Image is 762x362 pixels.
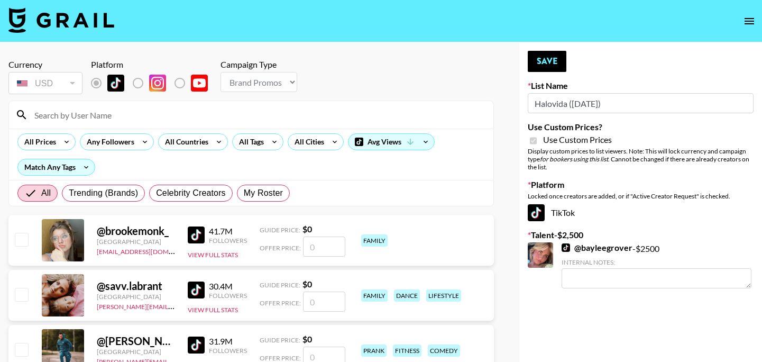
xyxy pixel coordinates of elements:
strong: $ 0 [302,279,312,289]
div: All Countries [159,134,210,150]
div: prank [361,345,387,357]
img: TikTok [107,75,124,92]
div: - $ 2500 [562,242,751,288]
img: Grail Talent [8,7,114,33]
span: Offer Price: [260,244,301,252]
div: Campaign Type [221,59,297,70]
em: for bookers using this list [540,155,608,163]
div: Match Any Tags [18,159,95,175]
img: TikTok [562,243,570,252]
span: Celebrity Creators [156,187,226,200]
label: Talent - $ 2,500 [528,230,754,240]
div: All Prices [18,134,58,150]
div: List locked to TikTok. [91,72,216,94]
div: @ [PERSON_NAME].[PERSON_NAME] [97,334,175,348]
div: family [361,234,388,247]
span: Guide Price: [260,336,300,344]
input: 0 [303,237,345,257]
div: [GEOGRAPHIC_DATA] [97,348,175,356]
div: 41.7M [209,226,247,237]
div: Locked once creators are added, or if "Active Creator Request" is checked. [528,192,754,200]
img: TikTok [188,227,205,243]
div: 30.4M [209,281,247,292]
img: Instagram [149,75,166,92]
div: Followers [209,237,247,245]
div: family [361,289,388,302]
div: TikTok [528,204,754,221]
strong: $ 0 [302,334,312,344]
a: [PERSON_NAME][EMAIL_ADDRESS][DOMAIN_NAME] [97,301,253,311]
div: Currency is locked to USD [8,70,82,96]
img: TikTok [188,282,205,298]
label: List Name [528,80,754,91]
span: My Roster [244,187,283,200]
div: All Cities [288,134,326,150]
div: 31.9M [209,336,247,347]
span: All [41,187,51,200]
img: YouTube [191,75,208,92]
div: Avg Views [348,134,434,150]
button: View Full Stats [188,251,238,259]
span: Use Custom Prices [543,134,612,145]
label: Platform [528,179,754,190]
label: Use Custom Prices? [528,122,754,132]
span: Offer Price: [260,299,301,307]
a: [EMAIL_ADDRESS][DOMAIN_NAME] [97,246,203,256]
div: Followers [209,292,247,300]
div: Currency [8,59,82,70]
div: @ savv.labrant [97,279,175,293]
button: Save [528,51,566,72]
span: Trending (Brands) [69,187,138,200]
img: TikTok [188,337,205,354]
input: Search by User Name [28,106,487,123]
strong: $ 0 [302,224,312,234]
div: Platform [91,59,216,70]
input: 0 [303,292,345,312]
div: dance [394,289,420,302]
div: [GEOGRAPHIC_DATA] [97,238,175,246]
div: comedy [428,345,460,357]
div: Display custom prices to list viewers. Note: This will lock currency and campaign type . Cannot b... [528,147,754,171]
div: Any Followers [80,134,136,150]
button: View Full Stats [188,306,238,314]
span: Guide Price: [260,226,300,234]
button: open drawer [739,11,760,32]
div: USD [11,74,80,93]
span: Guide Price: [260,281,300,289]
div: Internal Notes: [562,258,751,266]
a: @bayleegrover [562,242,632,253]
img: TikTok [528,204,545,221]
div: [GEOGRAPHIC_DATA] [97,293,175,301]
div: Followers [209,347,247,355]
span: Offer Price: [260,354,301,362]
div: @ brookemonk_ [97,224,175,238]
div: lifestyle [426,289,461,302]
div: fitness [393,345,421,357]
div: All Tags [233,134,266,150]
